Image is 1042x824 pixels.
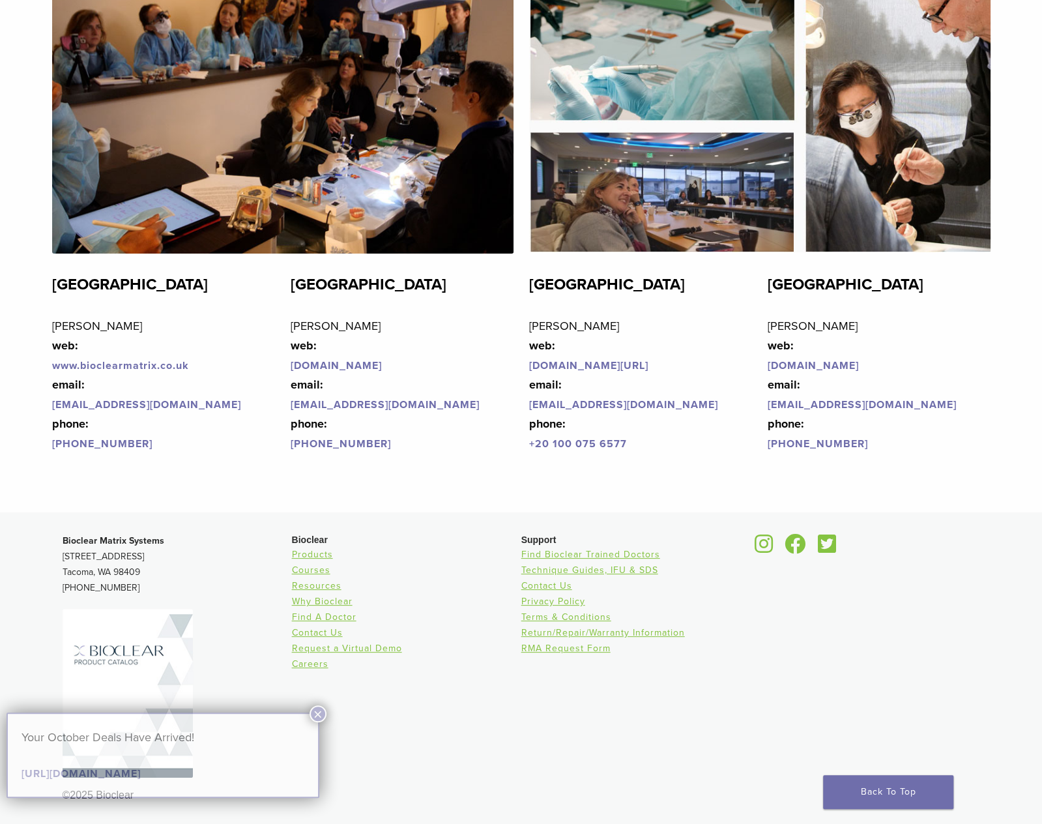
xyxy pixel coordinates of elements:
[292,643,402,654] a: Request a Virtual Demo
[521,611,611,623] a: Terms & Conditions
[52,338,78,353] strong: web:
[292,535,328,545] span: Bioclear
[768,359,859,372] a: [DOMAIN_NAME]
[52,275,208,294] strong: [GEOGRAPHIC_DATA]
[291,316,514,453] p: [PERSON_NAME]
[521,627,685,638] a: Return/Repair/Warranty Information
[529,338,555,353] strong: web:
[291,377,323,392] strong: email:
[52,398,241,411] a: [EMAIL_ADDRESS][DOMAIN_NAME]
[768,338,794,353] strong: web:
[768,417,804,431] strong: phone:
[291,359,382,372] a: [DOMAIN_NAME]
[529,275,685,294] strong: [GEOGRAPHIC_DATA]
[521,549,660,560] a: Find Bioclear Trained Doctors
[310,705,326,722] button: Close
[63,609,193,778] img: Bioclear
[52,316,275,453] p: [PERSON_NAME]
[291,338,317,353] strong: web:
[768,316,991,453] p: [PERSON_NAME]
[768,398,957,411] a: [EMAIL_ADDRESS][DOMAIN_NAME]
[291,417,327,431] strong: phone:
[768,377,800,392] strong: email:
[768,437,868,450] a: [PHONE_NUMBER]
[52,377,85,392] strong: email:
[291,275,446,294] strong: [GEOGRAPHIC_DATA]
[292,580,341,591] a: Resources
[521,565,658,576] a: Technique Guides, IFU & SDS
[529,437,535,450] a: +
[823,775,953,809] a: Back To Top
[52,437,152,450] a: [PHONE_NUMBER]
[292,611,356,623] a: Find A Doctor
[521,596,585,607] a: Privacy Policy
[292,549,333,560] a: Products
[22,767,141,780] a: [URL][DOMAIN_NAME]
[292,627,343,638] a: Contact Us
[529,316,752,453] p: [PERSON_NAME]
[751,542,778,555] a: Bioclear
[292,565,330,576] a: Courses
[813,542,841,555] a: Bioclear
[521,580,572,591] a: Contact Us
[521,535,557,545] span: Support
[63,535,164,546] strong: Bioclear Matrix Systems
[182,359,189,372] a: k
[291,437,391,450] a: [PHONE_NUMBER]
[22,728,304,747] p: Your October Deals Have Arrived!
[52,359,182,372] a: www.bioclearmatrix.co.u
[529,417,566,431] strong: phone:
[529,398,718,411] a: [EMAIL_ADDRESS][DOMAIN_NAME]
[292,658,328,669] a: Careers
[535,437,627,450] a: 20 100 075 6577
[768,275,923,294] strong: [GEOGRAPHIC_DATA]
[529,359,648,372] a: [DOMAIN_NAME][URL]
[521,643,611,654] a: RMA Request Form
[291,398,480,411] a: [EMAIL_ADDRESS][DOMAIN_NAME]
[781,542,811,555] a: Bioclear
[292,596,353,607] a: Why Bioclear
[529,377,562,392] strong: email:
[63,533,292,596] p: [STREET_ADDRESS] Tacoma, WA 98409 [PHONE_NUMBER]
[52,417,89,431] strong: phone:
[63,787,980,803] div: ©2025 Bioclear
